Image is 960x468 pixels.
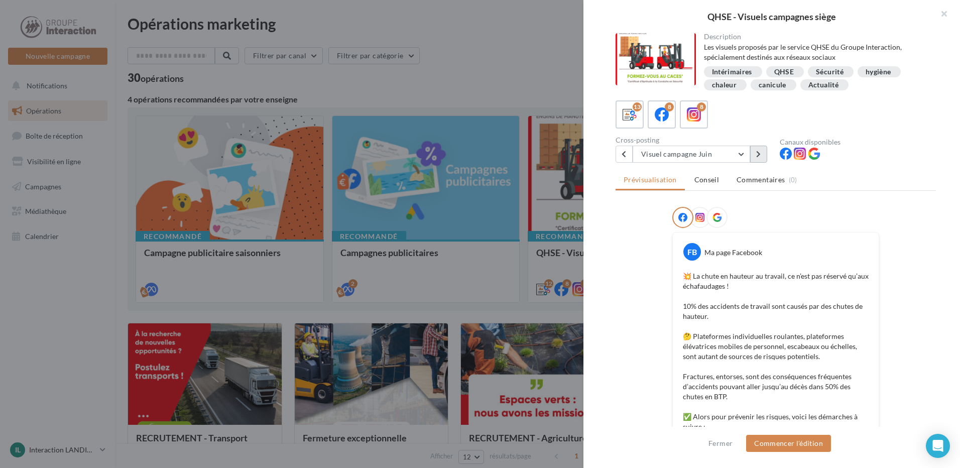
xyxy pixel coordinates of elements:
div: QHSE [774,68,794,76]
button: Fermer [704,437,737,449]
div: Canaux disponibles [780,139,936,146]
span: Commentaires [737,175,785,185]
div: 8 [665,102,674,111]
span: Conseil [694,175,719,184]
button: Commencer l'édition [746,435,831,452]
div: QHSE - Visuels campagnes siège [599,12,944,21]
div: FB [683,243,701,261]
div: canicule [759,81,786,89]
div: 13 [633,102,642,111]
div: Cross-posting [616,137,772,144]
button: Visuel campagne Juin [633,146,750,163]
div: Ma page Facebook [704,248,762,258]
div: Actualité [808,81,838,89]
div: Open Intercom Messenger [926,434,950,458]
div: Intérimaires [712,68,752,76]
div: chaleur [712,81,737,89]
span: (0) [789,176,797,184]
div: 8 [697,102,706,111]
div: hygiène [866,68,891,76]
div: Les visuels proposés par le service QHSE du Groupe Interaction, spécialement destinés aux réseaux... [704,42,928,62]
div: Sécurité [816,68,844,76]
div: Description [704,33,928,40]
